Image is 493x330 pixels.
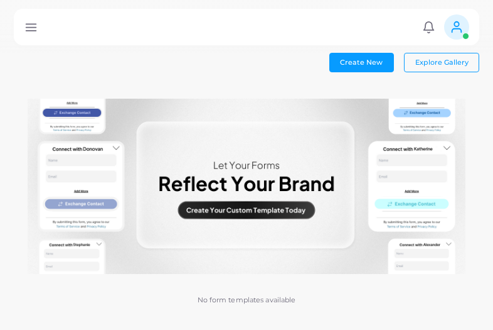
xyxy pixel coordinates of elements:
[340,58,383,67] span: Create New
[28,99,465,274] img: No form templates
[329,53,394,72] button: Create New
[404,53,479,72] button: Explore Gallery
[198,295,296,305] p: No form templates available
[415,58,469,67] span: Explore Gallery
